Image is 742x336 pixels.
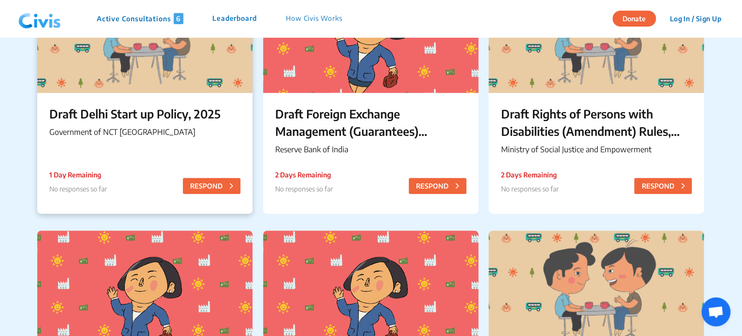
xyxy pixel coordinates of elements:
button: Donate [612,11,656,27]
button: RESPOND [183,178,240,194]
p: Draft Foreign Exchange Management (Guarantees) Regulations, 2025 [275,105,466,140]
span: No responses so far [501,185,558,193]
p: Reserve Bank of India [275,144,466,155]
button: RESPOND [409,178,466,194]
p: Ministry of Social Justice and Empowerment [501,144,692,155]
p: Active Consultations [97,13,183,24]
span: No responses so far [49,185,107,193]
p: Draft Delhi Start up Policy, 2025 [49,105,240,122]
img: navlogo.png [15,4,65,33]
p: How Civis Works [286,13,342,24]
span: No responses so far [275,185,333,193]
button: RESPOND [634,178,692,194]
span: 6 [174,13,183,24]
a: Open chat [701,297,730,326]
button: Log In / Sign Up [663,11,727,26]
p: Government of NCT [GEOGRAPHIC_DATA] [49,126,240,138]
p: Leaderboard [212,13,257,24]
p: 1 Day Remaining [49,170,107,180]
p: 2 Days Remaining [275,170,333,180]
a: Donate [612,13,663,23]
p: 2 Days Remaining [501,170,558,180]
p: Draft Rights of Persons with Disabilities (Amendment) Rules, 2025 [501,105,692,140]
